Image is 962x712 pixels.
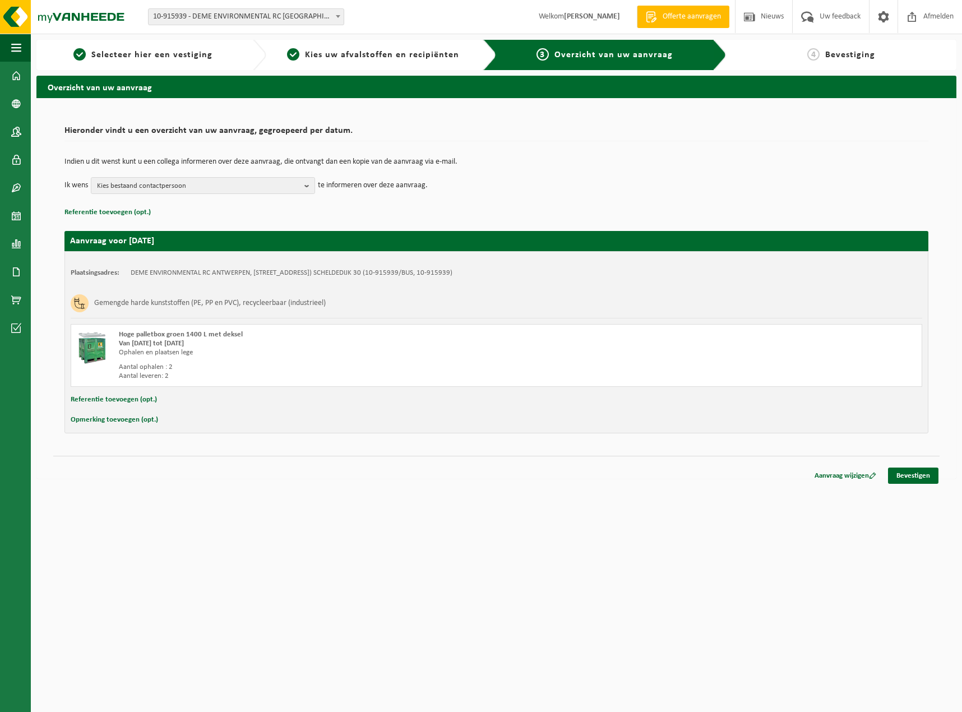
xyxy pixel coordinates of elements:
h2: Hieronder vindt u een overzicht van uw aanvraag, gegroepeerd per datum. [64,126,928,141]
div: Ophalen en plaatsen lege [119,348,539,357]
button: Kies bestaand contactpersoon [91,177,315,194]
button: Referentie toevoegen (opt.) [64,205,151,220]
span: Overzicht van uw aanvraag [554,50,673,59]
p: Ik wens [64,177,88,194]
strong: [PERSON_NAME] [564,12,620,21]
td: DEME ENVIRONMENTAL RC ANTWERPEN, [STREET_ADDRESS]) SCHELDEDIJK 30 (10-915939/BUS, 10-915939) [131,269,452,278]
strong: Van [DATE] tot [DATE] [119,340,184,347]
button: Referentie toevoegen (opt.) [71,392,157,407]
span: 3 [536,48,549,61]
button: Opmerking toevoegen (opt.) [71,413,158,427]
strong: Plaatsingsadres: [71,269,119,276]
a: 1Selecteer hier een vestiging [42,48,244,62]
strong: Aanvraag voor [DATE] [70,237,154,246]
p: Indien u dit wenst kunt u een collega informeren over deze aanvraag, die ontvangt dan een kopie v... [64,158,928,166]
span: 2 [287,48,299,61]
span: 10-915939 - DEME ENVIRONMENTAL RC ANTWERPEN - ZWIJNDRECHT [148,8,344,25]
span: Bevestiging [825,50,875,59]
span: 10-915939 - DEME ENVIRONMENTAL RC ANTWERPEN - ZWIJNDRECHT [149,9,344,25]
a: 2Kies uw afvalstoffen en recipiënten [272,48,474,62]
span: Hoge palletbox groen 1400 L met deksel [119,331,243,338]
img: PB-HB-1400-HPE-GN-11.png [77,330,108,364]
h3: Gemengde harde kunststoffen (PE, PP en PVC), recycleerbaar (industrieel) [94,294,326,312]
span: 4 [807,48,820,61]
p: te informeren over deze aanvraag. [318,177,428,194]
h2: Overzicht van uw aanvraag [36,76,956,98]
a: Offerte aanvragen [637,6,729,28]
span: 1 [73,48,86,61]
a: Aanvraag wijzigen [806,468,885,484]
div: Aantal ophalen : 2 [119,363,539,372]
span: Selecteer hier een vestiging [91,50,212,59]
span: Kies uw afvalstoffen en recipiënten [305,50,459,59]
div: Aantal leveren: 2 [119,372,539,381]
span: Kies bestaand contactpersoon [97,178,300,195]
a: Bevestigen [888,468,938,484]
span: Offerte aanvragen [660,11,724,22]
